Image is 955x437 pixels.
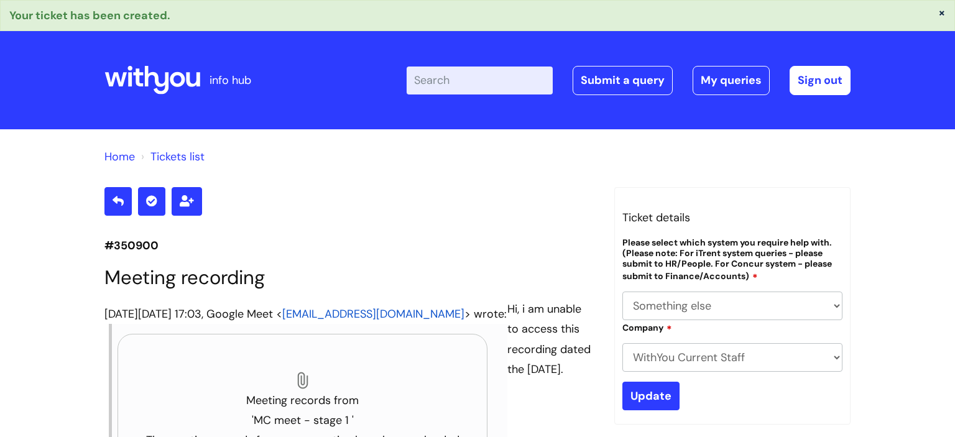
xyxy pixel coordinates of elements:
input: Search [407,67,553,94]
a: Tickets list [150,149,205,164]
a: My queries [693,66,770,94]
button: × [938,7,946,18]
div: | - [407,66,851,94]
div: Meeting records from 'MC meet - stage 1 ' [145,390,459,431]
a: Sign out [790,66,851,94]
a: Home [104,149,135,164]
li: Solution home [104,147,135,167]
label: Please select which system you require help with. (Please note: For iTrent system queries - pleas... [622,237,842,282]
a: Submit a query [573,66,673,94]
p: #350900 [104,236,596,255]
p: info hub [210,70,251,90]
h3: Ticket details [622,208,842,228]
h1: Meeting recording [104,266,596,289]
input: Update [622,382,680,410]
li: Tickets list [138,147,205,167]
label: Company [622,321,672,333]
a: [EMAIL_ADDRESS][DOMAIN_NAME] [282,306,464,321]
